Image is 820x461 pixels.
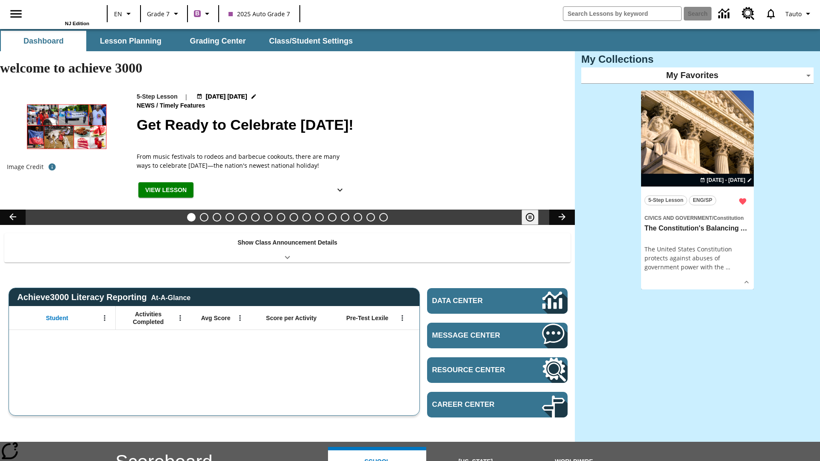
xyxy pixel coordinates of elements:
[712,215,713,221] span: /
[175,31,261,51] button: Grading Center
[137,152,350,170] div: From music festivals to rodeos and barbecue cookouts, there are many ways to celebrate [DATE]—the...
[201,314,231,322] span: Avg Score
[46,314,68,322] span: Student
[251,213,260,222] button: Slide 6 Private! Keep Out!
[707,176,745,184] span: [DATE] - [DATE]
[200,213,208,222] button: Slide 2 Back On Earth
[427,288,568,314] a: Data Center
[726,263,730,271] span: …
[156,102,158,109] span: /
[262,31,360,51] button: Class/Student Settings
[581,67,814,84] div: My Favorites
[1,31,86,51] button: Dashboard
[195,92,258,101] button: Jul 17 - Jun 30 Choose Dates
[740,276,753,289] button: Show Details
[427,392,568,417] a: Career Center
[735,194,750,209] button: Remove from Favorites
[114,9,122,18] span: EN
[190,6,216,21] button: Boost Class color is purple. Change class color
[213,213,221,222] button: Slide 3 Free Returns: A Gain or a Drain?
[760,3,782,25] a: Notifications
[346,314,389,322] span: Pre-Test Lexile
[34,4,89,21] a: Home
[277,213,285,222] button: Slide 8 Solar Power to the People
[432,297,513,305] span: Data Center
[648,196,683,205] span: 5-Step Lesson
[396,312,409,324] button: Open Menu
[689,195,716,205] button: ENG/SP
[521,210,539,225] button: Pause
[641,90,754,290] div: lesson details
[151,292,190,302] div: At-A-Glance
[328,213,337,222] button: Slide 12 Mixed Practice: Citing Evidence
[644,195,687,205] button: 5-Step Lesson
[315,213,324,222] button: Slide 11 The Invasion of the Free CD
[137,114,565,136] h2: Get Ready to Celebrate Juneteenth!
[290,213,298,222] button: Slide 9 Attack of the Terrifying Tomatoes
[714,215,744,221] span: Constitution
[581,53,814,65] h3: My Collections
[137,101,156,111] span: News
[234,312,246,324] button: Open Menu
[98,312,111,324] button: Open Menu
[143,6,184,21] button: Grade: Grade 7, Select a grade
[44,159,61,175] button: Image credit: Top, left to right: Aaron of L.A. Photography/Shutterstock; Aaron of L.A. Photograp...
[7,163,44,171] p: Image Credit
[644,215,712,221] span: Civics and Government
[228,9,290,18] span: 2025 Auto Grade 7
[693,196,712,205] span: ENG/SP
[644,213,750,222] span: Topic: Civics and Government/Constitution
[138,182,193,198] button: View Lesson
[34,3,89,26] div: Home
[782,6,817,21] button: Profile/Settings
[427,323,568,348] a: Message Center
[427,357,568,383] a: Resource Center, Will open in new tab
[187,213,196,222] button: Slide 1 Get Ready to Celebrate Juneteenth!
[3,1,29,26] button: Open side menu
[137,152,350,170] span: From music festivals to rodeos and barbecue cookouts, there are many ways to celebrate Juneteenth...
[302,213,311,222] button: Slide 10 Fashion Forward in Ancient Rome
[264,213,272,222] button: Slide 7 The Last Homesteaders
[225,213,234,222] button: Slide 4 Time for Moon Rules?
[184,92,188,101] span: |
[160,101,207,111] span: Timely Features
[521,210,547,225] div: Pause
[147,9,170,18] span: Grade 7
[644,245,750,271] div: The United States Constitution protects against abuses of government power with the
[379,213,388,222] button: Slide 16 Point of View
[110,6,138,21] button: Language: EN, Select a language
[195,8,199,19] span: B
[174,312,187,324] button: Open Menu
[4,233,571,263] div: Show Class Announcement Details
[266,314,317,322] span: Score per Activity
[644,224,750,233] h3: The Constitution's Balancing Act
[341,213,349,222] button: Slide 13 Pre-release lesson
[698,176,754,184] button: Aug 19 - Aug 19 Choose Dates
[713,2,737,26] a: Data Center
[137,92,178,101] p: 5-Step Lesson
[354,213,362,222] button: Slide 14 Career Lesson
[331,182,348,198] button: Show Details
[432,331,516,340] span: Message Center
[17,292,190,302] span: Achieve3000 Literacy Reporting
[88,31,173,51] button: Lesson Planning
[549,210,575,225] button: Lesson carousel, Next
[366,213,375,222] button: Slide 15 The Constitution's Balancing Act
[65,21,89,26] span: NJ Edition
[432,366,516,374] span: Resource Center
[432,400,516,409] span: Career Center
[737,2,760,25] a: Resource Center, Will open in new tab
[237,238,337,247] p: Show Class Announcement Details
[120,310,176,326] span: Activities Completed
[785,9,802,18] span: Tauto
[238,213,247,222] button: Slide 5 Cruise Ships: Making Waves
[563,7,681,20] input: search field
[206,92,247,101] span: [DATE] [DATE]
[7,92,126,160] img: Photos of red foods and of people celebrating Juneteenth at parades, Opal's Walk, and at a rodeo.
